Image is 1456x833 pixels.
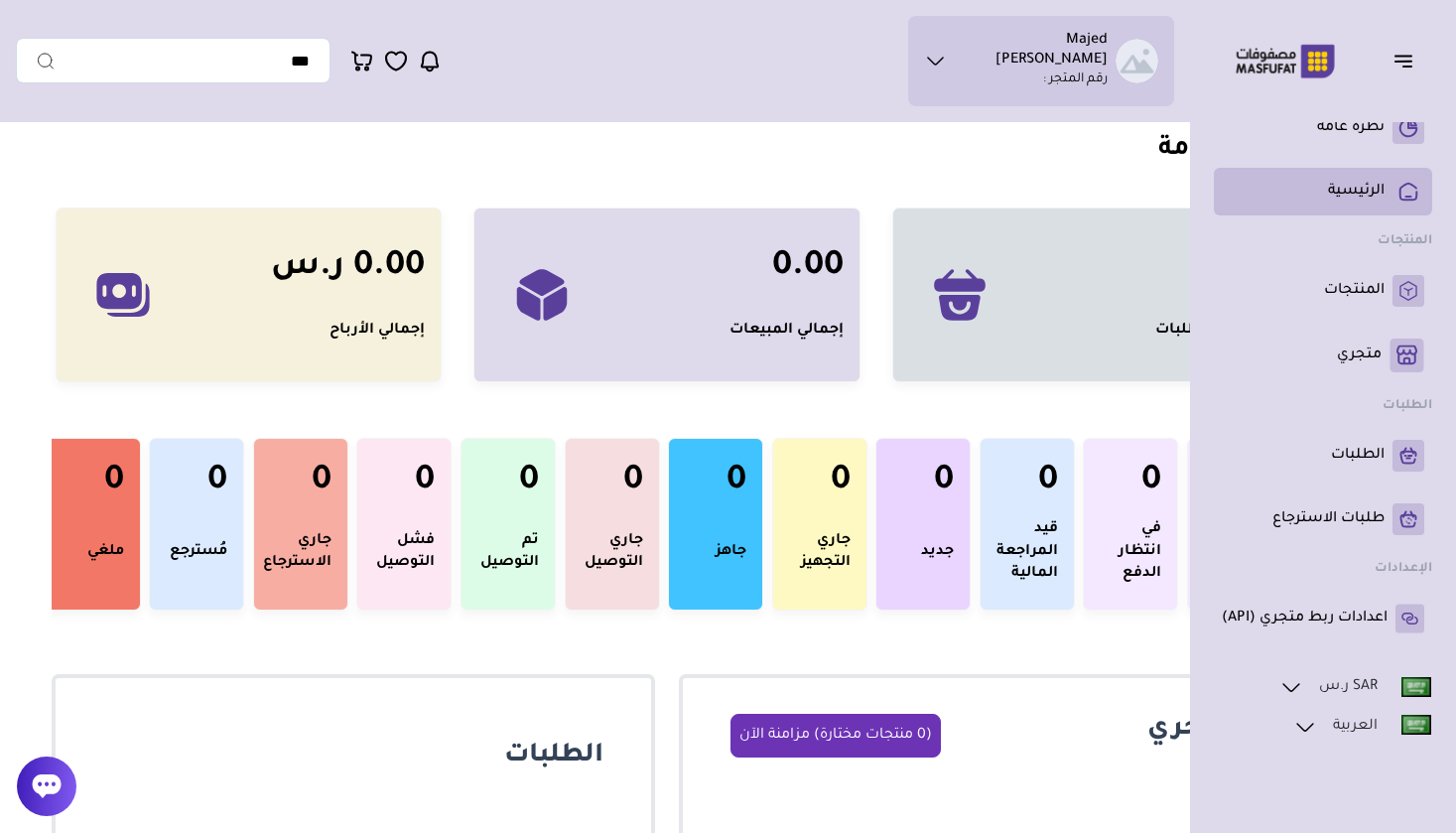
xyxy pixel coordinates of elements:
p: متجري [981,714,1243,758]
div: جاري الاسترجاع [263,518,331,586]
p: المنتجات [1324,281,1385,301]
img: Eng [1401,677,1431,697]
a: المنتجات [1222,275,1424,307]
a: الرئيسية [1222,176,1424,208]
p: طلبات الاسترجاع [1272,509,1385,529]
a: العربية [1292,714,1432,740]
p: متجري [1337,346,1382,365]
h3: 0 [1038,463,1058,502]
a: الطلبات [1222,440,1424,472]
p: الطلبات [1331,446,1385,466]
a: SAR ر.س [1278,674,1432,700]
strong: الطلبات [1383,399,1432,413]
h3: 0 [519,463,539,502]
div: فشل التوصيل [373,518,435,586]
a: نظرة عامة [1222,112,1424,144]
p: نظرة عامة [1317,118,1385,138]
div: جاري التوصيل [582,518,643,586]
p: الرئيسية [1328,182,1385,202]
h3: 0 [415,463,435,502]
strong: نظرة عامة [1158,136,1282,164]
img: Logo [1222,42,1349,80]
h3: 0 [1141,463,1161,502]
h3: 0 [727,463,746,502]
h1: Majed [PERSON_NAME] [955,32,1107,70]
div: إجمالي الأرباح [330,320,425,342]
h3: 0 [207,463,227,502]
div: جاري التجهيز [789,518,851,586]
p: رقم المتجر : [1043,70,1108,90]
h3: 0.00 ر.س [271,248,425,288]
a: طلبات الاسترجاع [1222,503,1424,535]
div: في انتظار الدفع [1100,518,1161,586]
h3: 0 [934,463,954,502]
div: تم التوصيل [477,518,539,586]
a: متجري [1222,339,1424,372]
div: جاهز [716,518,746,586]
p: الطلبات [91,741,615,774]
a: اعدادات ربط متجري (API) [1222,603,1424,634]
strong: الإعدادات [1375,562,1432,576]
strong: المنتجات [1378,234,1432,248]
button: (0 منتجات مختارة) مزامنة الآن [730,714,941,758]
div: إجمالي المبيعات [729,320,844,342]
h3: 0 [831,463,851,502]
p: اعدادات ربط متجري (API) [1222,609,1388,628]
div: قيد المراجعة المالية [996,518,1058,586]
div: ملغي [87,518,124,586]
img: Majed Alanazi [1116,39,1158,83]
h3: 0 [312,463,331,502]
div: مُسترجع [170,518,227,586]
div: جديد [921,518,954,586]
h3: 0 [623,463,643,502]
h3: 0 [104,463,124,502]
h3: 0.00 [772,248,844,288]
div: إجمالي الطلبات [1155,320,1261,342]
